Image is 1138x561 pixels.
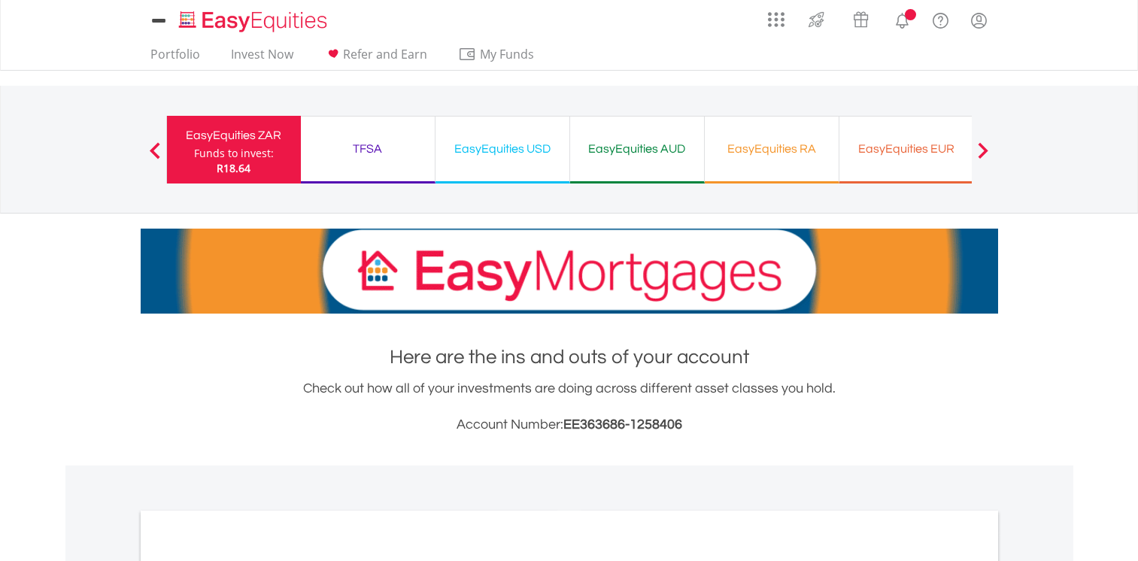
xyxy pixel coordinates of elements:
img: vouchers-v2.svg [848,8,873,32]
h3: Account Number: [141,414,998,435]
a: AppsGrid [758,4,794,28]
div: EasyEquities AUD [579,138,695,159]
span: Refer and Earn [343,46,427,62]
a: FAQ's and Support [921,4,960,34]
div: Funds to invest: [194,146,274,161]
div: Check out how all of your investments are doing across different asset classes you hold. [141,378,998,435]
img: thrive-v2.svg [804,8,829,32]
div: TFSA [310,138,426,159]
div: EasyEquities EUR [848,138,964,159]
a: Notifications [883,4,921,34]
a: My Profile [960,4,998,37]
h1: Here are the ins and outs of your account [141,344,998,371]
span: EE363686-1258406 [563,417,682,432]
div: EasyEquities USD [445,138,560,159]
img: EasyMortage Promotion Banner [141,229,998,314]
span: R18.64 [217,161,250,175]
div: EasyEquities ZAR [176,125,292,146]
div: EasyEquities RA [714,138,830,159]
a: Refer and Earn [318,47,433,70]
img: grid-menu-icon.svg [768,11,784,28]
a: Invest Now [225,47,299,70]
button: Previous [140,150,170,165]
span: My Funds [458,44,557,64]
img: EasyEquities_Logo.png [176,9,333,34]
a: Home page [173,4,333,34]
a: Vouchers [839,4,883,32]
button: Next [968,150,998,165]
a: Portfolio [144,47,206,70]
